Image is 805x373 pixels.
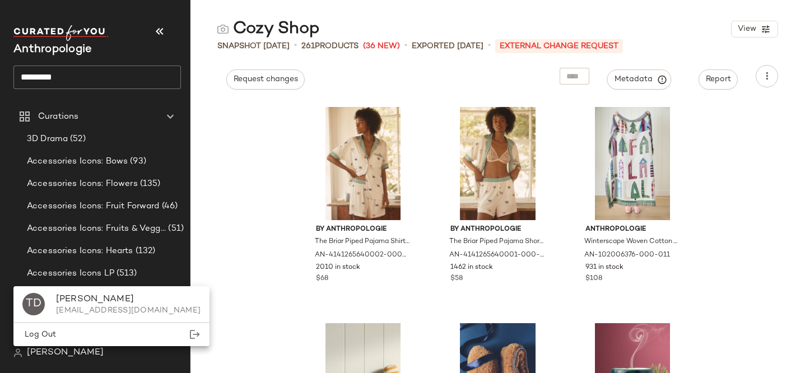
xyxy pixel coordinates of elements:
[585,225,680,235] span: Anthropologie
[27,200,160,213] span: Accessories Icons: Fruit Forward
[27,155,128,168] span: Accessories Icons: Bows
[27,346,104,360] span: [PERSON_NAME]
[584,237,679,247] span: Winterscape Woven Cotton Throw Blanket by Anthropologie in Ivory, Size: 50 x 70
[576,107,689,220] img: 102006376_011_b
[614,74,665,85] span: Metadata
[315,250,410,260] span: AN-4141265640002-000-010
[38,110,78,123] span: Curations
[56,306,201,315] div: [EMAIL_ADDRESS][DOMAIN_NAME]
[585,263,623,273] span: 931 in stock
[160,200,178,213] span: (46)
[166,222,184,235] span: (51)
[13,44,92,55] span: Current Company Name
[705,75,731,84] span: Report
[731,21,778,38] button: View
[13,348,22,357] img: svg%3e
[450,225,545,235] span: By Anthropologie
[584,250,670,260] span: AN-102006376-000-011
[315,237,410,247] span: The Briar Piped Pajama Shirt: Short-Sleeve Edition by Anthropologie in White, Women's, Size: Medi...
[56,293,201,306] div: [PERSON_NAME]
[22,330,56,339] span: Log Out
[316,225,411,235] span: By Anthropologie
[495,39,623,53] p: External Change Request
[307,107,420,220] img: 4141265640002_010_b
[27,222,166,235] span: Accessories Icons: Fruits & Veggies
[13,25,109,41] img: cfy_white_logo.C9jOOHJF.svg
[217,24,229,35] img: svg%3e
[412,40,483,52] p: Exported [DATE]
[441,107,554,220] img: 4141265640001_010_b
[27,133,68,146] span: 3D Drama
[217,40,290,52] span: Snapshot [DATE]
[217,18,320,40] div: Cozy Shop
[128,155,146,168] span: (93)
[233,75,298,84] span: Request changes
[607,69,672,90] button: Metadata
[449,237,544,247] span: The Briar Piped Pajama Shorts by Anthropologie in White, Women's, Size: 2XS, Elastane/Modal
[27,267,114,280] span: Accessories Icons LP
[26,295,42,313] span: TD
[316,263,360,273] span: 2010 in stock
[450,263,493,273] span: 1462 in stock
[68,133,86,146] span: (52)
[363,40,400,52] span: (36 New)
[585,274,602,284] span: $108
[138,178,161,190] span: (135)
[27,178,138,190] span: Accessories Icons: Flowers
[226,69,305,90] button: Request changes
[114,267,137,280] span: (513)
[737,25,756,34] span: View
[449,250,544,260] span: AN-4141265640001-000-010
[450,274,463,284] span: $58
[294,39,297,53] span: •
[699,69,738,90] button: Report
[301,40,359,52] div: Products
[404,39,407,53] span: •
[316,274,328,284] span: $68
[301,42,315,50] span: 261
[133,245,156,258] span: (132)
[27,245,133,258] span: Accessories Icons: Hearts
[488,39,491,53] span: •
